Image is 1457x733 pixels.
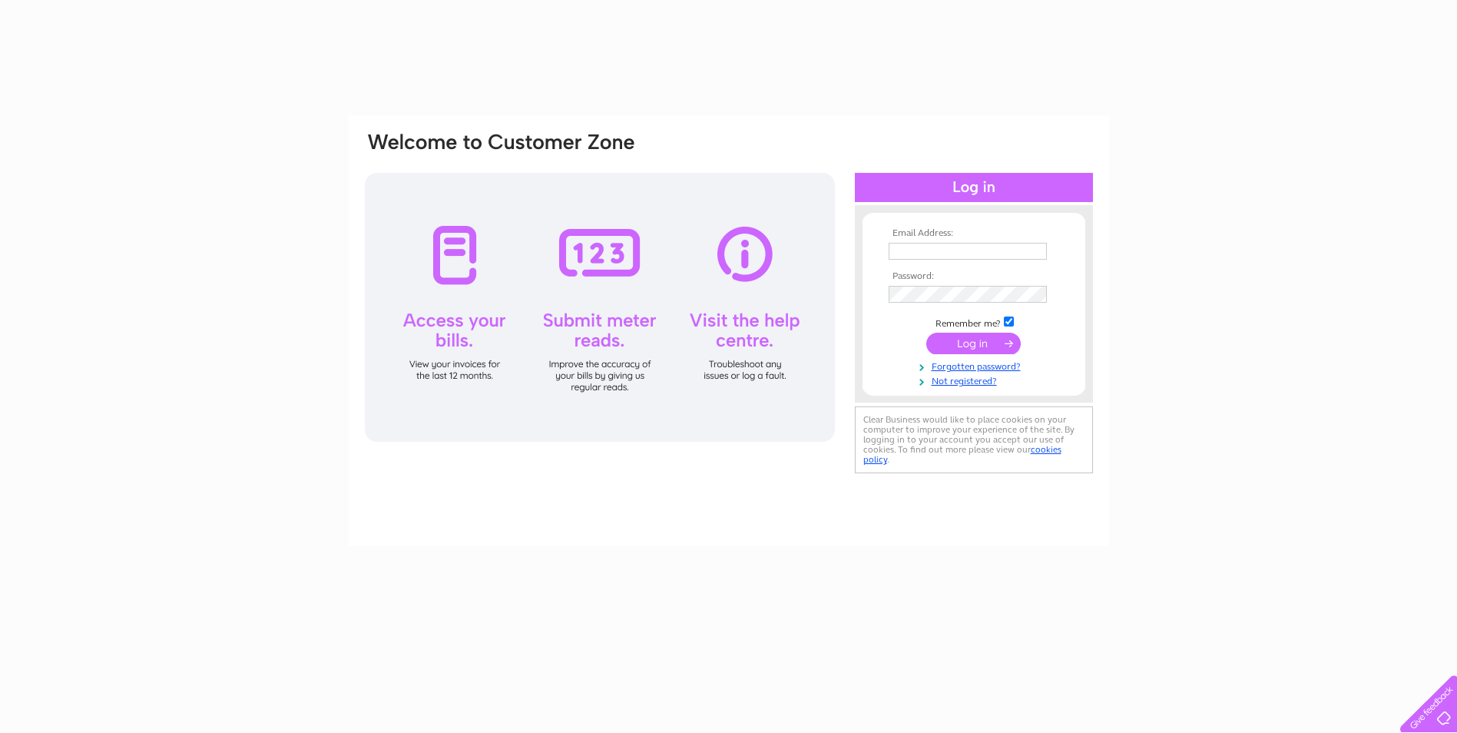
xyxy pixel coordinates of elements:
[885,271,1063,282] th: Password:
[889,373,1063,387] a: Not registered?
[885,314,1063,330] td: Remember me?
[889,358,1063,373] a: Forgotten password?
[855,406,1093,473] div: Clear Business would like to place cookies on your computer to improve your experience of the sit...
[926,333,1021,354] input: Submit
[863,444,1061,465] a: cookies policy
[885,228,1063,239] th: Email Address:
